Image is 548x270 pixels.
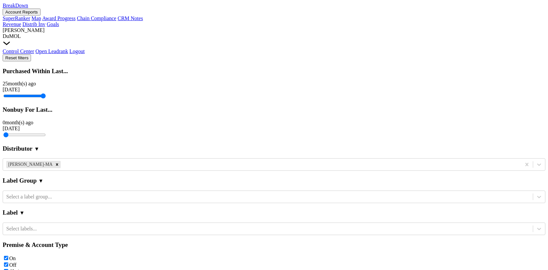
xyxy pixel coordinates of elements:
[3,21,21,27] a: Revenue
[47,21,59,27] a: Goals
[3,106,545,113] h3: Nonbuy For Last...
[53,161,61,168] div: Remove MS Walker-MA
[42,15,76,21] a: Award Progress
[70,48,85,54] a: Logout
[3,39,11,47] img: Dropdown Menu
[6,161,53,168] div: [PERSON_NAME]-MA
[3,177,37,184] h3: Label Group
[9,255,16,261] label: On
[3,27,545,33] div: [PERSON_NAME]
[38,178,44,184] span: ▼
[3,9,41,15] button: Account Reports
[3,3,28,8] a: BreakDown
[3,15,545,21] div: Account Reports
[77,15,116,21] a: Chain Compliance
[3,81,545,87] div: 25 month(s) ago
[9,262,16,268] label: Off
[34,146,39,152] span: ▼
[3,209,18,216] h3: Label
[36,48,68,54] a: Open Leadrank
[3,54,31,61] button: Reset filters
[3,33,21,39] span: DuMOL
[3,48,545,54] div: Dropdown Menu
[3,241,545,249] h3: Premise & Account Type
[3,120,545,126] div: 0 month(s) ago
[3,87,545,93] div: [DATE]
[32,15,41,21] a: Map
[3,145,32,152] h3: Distributor
[3,126,545,132] div: [DATE]
[19,210,25,216] span: ▼
[3,48,34,54] a: Control Center
[3,68,545,75] h3: Purchased Within Last...
[22,21,46,27] a: Distrib Inv
[118,15,143,21] a: CRM Notes
[3,15,30,21] a: SuperRanker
